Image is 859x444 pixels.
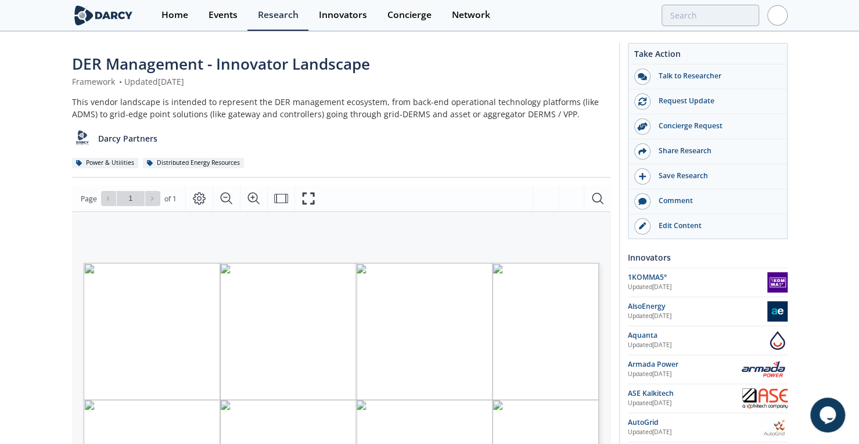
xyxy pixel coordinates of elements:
[628,330,788,351] a: Aquanta Updated[DATE] Aquanta
[628,359,739,370] div: Armada Power
[767,272,788,293] img: 1KOMMA5°
[760,417,788,438] img: AutoGrid
[319,10,367,20] div: Innovators
[628,301,767,312] div: AlsoEnergy
[628,48,787,64] div: Take Action
[650,171,781,181] div: Save Research
[72,75,611,88] div: Framework Updated [DATE]
[742,388,787,409] img: ASE Kalkitech
[650,96,781,106] div: Request Update
[650,196,781,206] div: Comment
[628,283,767,292] div: Updated [DATE]
[767,5,788,26] img: Profile
[628,341,767,350] div: Updated [DATE]
[628,428,760,437] div: Updated [DATE]
[628,214,787,239] a: Edit Content
[628,301,788,322] a: AlsoEnergy Updated[DATE] AlsoEnergy
[72,53,370,74] span: DER Management - Innovator Landscape
[628,388,743,399] div: ASE Kalkitech
[628,247,788,268] div: Innovators
[117,76,124,87] span: •
[810,398,847,432] iframe: chat widget
[209,10,238,20] div: Events
[739,360,788,378] img: Armada Power
[628,370,739,379] div: Updated [DATE]
[387,10,432,20] div: Concierge
[628,388,788,409] a: ASE Kalkitech Updated[DATE] ASE Kalkitech
[650,71,781,81] div: Talk to Researcher
[662,5,759,26] input: Advanced Search
[143,158,245,168] div: Distributed Energy Resources
[161,10,188,20] div: Home
[452,10,490,20] div: Network
[767,330,788,351] img: Aquanta
[72,5,135,26] img: logo-wide.svg
[650,221,781,231] div: Edit Content
[767,301,788,322] img: AlsoEnergy
[72,158,139,168] div: Power & Utilities
[628,359,788,380] a: Armada Power Updated[DATE] Armada Power
[258,10,299,20] div: Research
[628,272,767,283] div: 1KOMMA5°
[628,312,767,321] div: Updated [DATE]
[98,132,157,145] p: Darcy Partners
[650,121,781,131] div: Concierge Request
[72,96,611,120] div: This vendor landscape is intended to represent the DER management ecosystem, from back-end operat...
[628,417,788,438] a: AutoGrid Updated[DATE] AutoGrid
[628,417,760,428] div: AutoGrid
[628,272,788,293] a: 1KOMMA5° Updated[DATE] 1KOMMA5°
[628,399,743,408] div: Updated [DATE]
[628,330,767,341] div: Aquanta
[650,146,781,156] div: Share Research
